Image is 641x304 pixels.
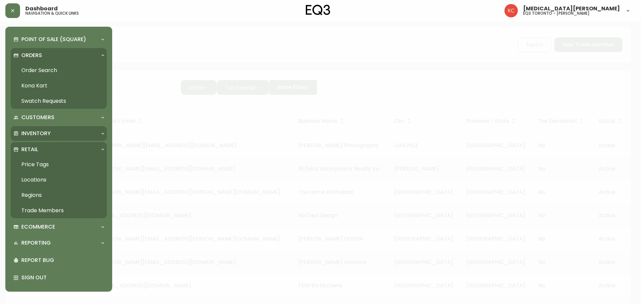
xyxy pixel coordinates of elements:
a: Regions [11,188,107,203]
span: [MEDICAL_DATA][PERSON_NAME] [523,6,620,11]
a: Locations [11,172,107,188]
p: Report Bug [21,257,104,264]
div: Inventory [11,126,107,141]
p: Ecommerce [21,223,55,231]
p: Orders [21,52,42,59]
a: Order Search [11,63,107,78]
div: Ecommerce [11,220,107,234]
a: Trade Members [11,203,107,218]
div: Sign Out [11,269,107,286]
a: Price Tags [11,157,107,172]
div: Report Bug [11,252,107,269]
div: Reporting [11,236,107,250]
p: Inventory [21,130,51,137]
div: Retail [11,142,107,157]
p: Retail [21,146,38,153]
img: 6487344ffbf0e7f3b216948508909409 [504,4,518,17]
span: Dashboard [25,6,58,11]
p: Reporting [21,239,51,247]
h5: eq3 toronto - [PERSON_NAME] [523,11,590,15]
p: Sign Out [21,274,104,281]
p: Point of Sale (Square) [21,36,86,43]
p: Customers [21,114,54,121]
div: Orders [11,48,107,63]
div: Point of Sale (Square) [11,32,107,47]
img: logo [306,5,331,15]
div: Customers [11,110,107,125]
h5: navigation & quick links [25,11,79,15]
a: Kona Kart [11,78,107,93]
a: Swatch Requests [11,93,107,109]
